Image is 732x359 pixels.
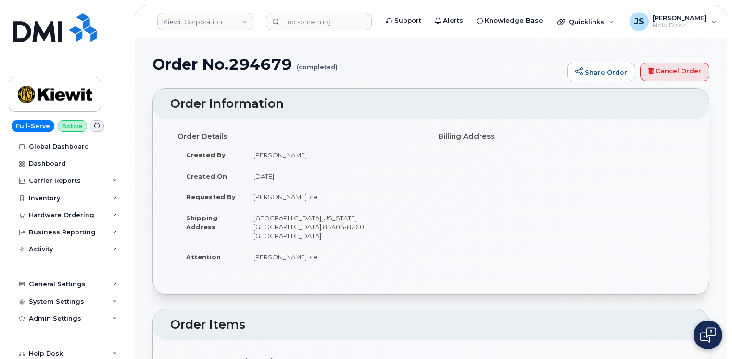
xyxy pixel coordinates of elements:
[438,132,684,141] h4: Billing Address
[170,318,692,332] h2: Order Items
[245,186,424,207] td: [PERSON_NAME] Ice
[152,56,562,73] h1: Order No.294679
[297,56,338,71] small: (completed)
[177,132,424,141] h4: Order Details
[567,63,635,82] a: Share Order
[186,151,226,159] strong: Created By
[186,193,236,201] strong: Requested By
[245,144,424,166] td: [PERSON_NAME]
[186,214,217,231] strong: Shipping Address
[186,172,227,180] strong: Created On
[640,63,709,82] a: Cancel Order
[170,97,692,111] h2: Order Information
[245,246,424,268] td: [PERSON_NAME] Ice
[700,327,716,343] img: Open chat
[245,207,424,246] td: [GEOGRAPHIC_DATA][US_STATE] [GEOGRAPHIC_DATA] 83406-8260 [GEOGRAPHIC_DATA]
[245,166,424,187] td: [DATE]
[186,253,221,261] strong: Attention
